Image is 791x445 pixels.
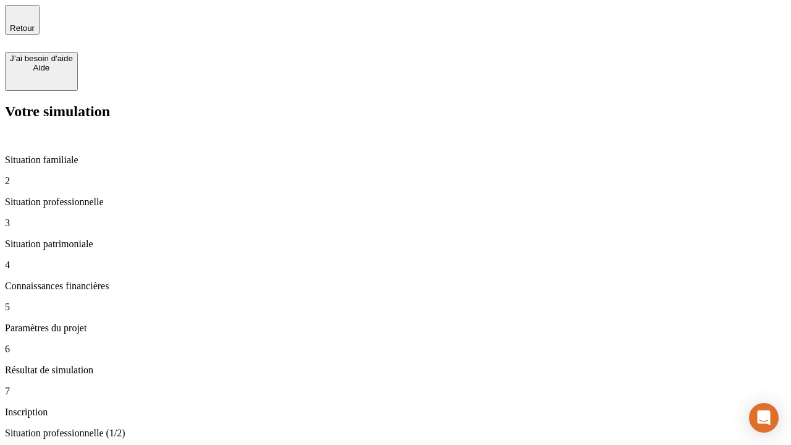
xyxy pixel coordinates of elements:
button: Retour [5,5,40,35]
p: 7 [5,386,786,397]
p: 5 [5,302,786,313]
p: 6 [5,344,786,355]
p: 4 [5,260,786,271]
div: J’ai besoin d'aide [10,54,73,63]
p: 3 [5,218,786,229]
button: J’ai besoin d'aideAide [5,52,78,91]
p: Paramètres du projet [5,323,786,334]
p: Résultat de simulation [5,365,786,376]
div: Open Intercom Messenger [749,403,779,433]
p: Situation professionnelle [5,197,786,208]
p: Inscription [5,407,786,418]
div: Aide [10,63,73,72]
h2: Votre simulation [5,103,786,120]
p: 2 [5,176,786,187]
p: Situation patrimoniale [5,239,786,250]
p: Connaissances financières [5,281,786,292]
span: Retour [10,23,35,33]
p: Situation familiale [5,155,786,166]
p: Situation professionnelle (1/2) [5,428,786,439]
